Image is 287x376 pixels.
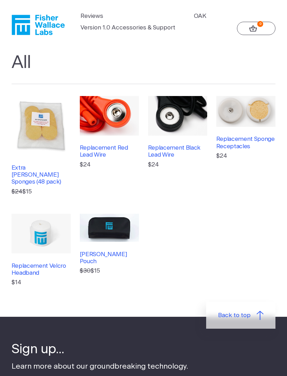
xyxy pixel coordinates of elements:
[148,96,207,196] a: Replacement Black Lead Wire$24
[80,251,139,265] h3: [PERSON_NAME] Pouch
[12,53,275,84] h1: All
[12,214,71,253] img: Replacement Velcro Headband
[80,214,139,287] a: [PERSON_NAME] Pouch $30$15
[216,151,275,160] p: $24
[12,262,71,277] h3: Replacement Velcro Headband
[257,21,263,27] strong: 0
[216,136,275,150] h3: Replacement Sponge Receptacles
[80,12,103,21] a: Reviews
[12,96,71,196] a: Extra [PERSON_NAME] Sponges (48 pack) $24$15
[216,96,275,127] img: Replacement Sponge Receptacles
[12,15,65,35] a: Fisher Wallace
[206,302,275,329] a: Back to top
[216,96,275,196] a: Replacement Sponge Receptacles$24
[12,214,71,287] a: Replacement Velcro Headband$14
[148,160,207,169] p: $24
[12,278,71,287] p: $14
[148,144,207,159] h3: Replacement Black Lead Wire
[218,311,251,320] span: Back to top
[80,214,139,242] img: Fisher Wallace Pouch
[12,189,22,194] s: $24
[237,22,275,35] a: 0
[80,144,139,159] h3: Replacement Red Lead Wire
[12,341,188,358] h4: Sign up...
[80,23,175,32] a: Version 1.0 Accessories & Support
[80,268,91,274] s: $30
[12,187,71,196] p: $15
[194,12,206,21] a: OAK
[12,96,71,155] img: Extra Fisher Wallace Sponges (48 pack)
[80,96,139,136] img: Replacement Red Lead Wire
[148,96,207,136] img: Replacement Black Lead Wire
[80,160,139,169] p: $24
[80,96,139,196] a: Replacement Red Lead Wire$24
[80,266,139,275] p: $15
[12,164,71,186] h3: Extra [PERSON_NAME] Sponges (48 pack)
